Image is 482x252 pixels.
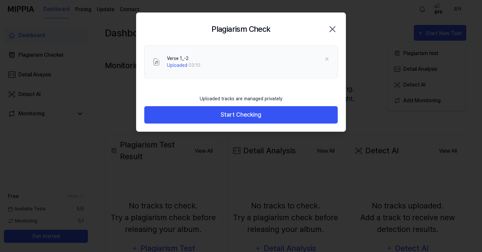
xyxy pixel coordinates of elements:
img: File Select [152,58,160,66]
h2: Plagiarism Check [211,23,270,35]
div: · 03:10 [167,62,200,69]
div: Verse 1_-2 [167,55,200,62]
button: Start Checking [144,106,338,124]
div: Uploaded tracks are managed privately [196,91,286,106]
span: Uploaded [167,63,187,68]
